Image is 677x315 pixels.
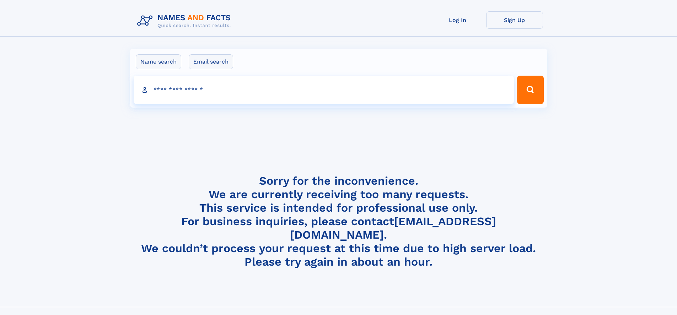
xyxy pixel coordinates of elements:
[517,76,543,104] button: Search Button
[134,174,543,269] h4: Sorry for the inconvenience. We are currently receiving too many requests. This service is intend...
[429,11,486,29] a: Log In
[189,54,233,69] label: Email search
[290,214,496,241] a: [EMAIL_ADDRESS][DOMAIN_NAME]
[486,11,543,29] a: Sign Up
[134,11,237,31] img: Logo Names and Facts
[136,54,181,69] label: Name search
[134,76,514,104] input: search input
